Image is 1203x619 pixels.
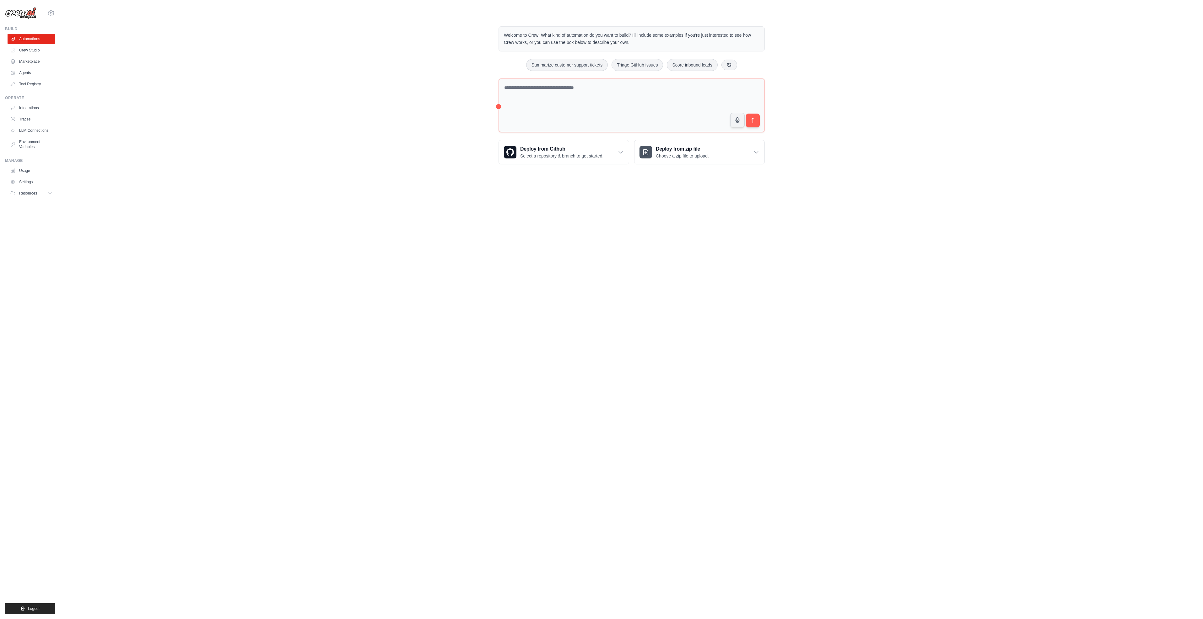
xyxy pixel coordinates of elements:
[504,32,759,46] p: Welcome to Crew! What kind of automation do you want to build? I'll include some examples if you'...
[612,59,663,71] button: Triage GitHub issues
[5,95,55,100] div: Operate
[5,26,55,31] div: Build
[19,191,37,196] span: Resources
[5,603,55,614] button: Logout
[520,145,603,153] h3: Deploy from Github
[8,114,55,124] a: Traces
[526,59,608,71] button: Summarize customer support tickets
[8,45,55,55] a: Crew Studio
[8,166,55,176] a: Usage
[8,125,55,136] a: LLM Connections
[8,56,55,67] a: Marketplace
[667,59,718,71] button: Score inbound leads
[656,145,709,153] h3: Deploy from zip file
[8,103,55,113] a: Integrations
[656,153,709,159] p: Choose a zip file to upload.
[520,153,603,159] p: Select a repository & branch to get started.
[5,7,36,19] img: Logo
[8,34,55,44] a: Automations
[8,68,55,78] a: Agents
[8,137,55,152] a: Environment Variables
[8,177,55,187] a: Settings
[8,188,55,198] button: Resources
[8,79,55,89] a: Tool Registry
[28,606,40,611] span: Logout
[5,158,55,163] div: Manage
